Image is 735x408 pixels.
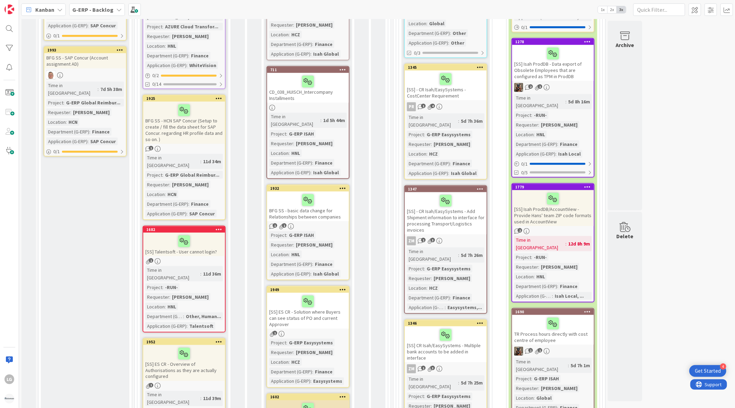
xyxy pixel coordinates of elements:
[405,102,487,111] div: PR
[189,52,210,59] div: Finance
[145,52,188,59] div: Department (G-ERP)
[269,241,293,249] div: Requester
[64,99,122,106] div: G-ERP Global Reimbur...
[169,33,170,40] span: :
[165,191,166,198] span: :
[445,304,446,311] span: :
[71,109,111,116] div: [PERSON_NAME]
[145,23,162,30] div: Project
[448,39,449,47] span: :
[558,140,579,148] div: Finance
[311,50,341,58] div: Isah Global
[201,270,223,278] div: 11d 36m
[407,284,426,292] div: Location
[566,98,592,105] div: 5d 8h 16m
[289,149,290,157] span: :
[269,130,286,138] div: Project
[149,146,153,150] span: 1
[145,62,187,69] div: Application (G-ERP)
[294,140,334,147] div: [PERSON_NAME]
[515,185,594,189] div: 1779
[270,287,349,292] div: 1949
[149,258,153,263] span: 1
[512,83,594,92] div: VK
[514,94,565,109] div: Time in [GEOGRAPHIC_DATA]
[449,169,478,177] div: Isah Global
[531,253,532,261] span: :
[408,321,487,326] div: 1346
[269,40,312,48] div: Department (G-ERP)
[407,160,450,167] div: Department (G-ERP)
[310,50,311,58] span: :
[446,304,484,311] div: Easysystems,...
[44,47,126,68] div: 1993BFG SS - SAP Concur (Account assignment AD)
[166,42,178,50] div: HNL
[407,131,424,138] div: Project
[514,253,531,261] div: Project
[46,22,88,29] div: Application (G-ERP)
[44,71,126,80] div: lD
[512,39,594,81] div: 1278[SS] Isah ProdDB - Data export of Obsolete Employees that are configured as TPM in ProdDB
[407,102,416,111] div: PR
[407,39,448,47] div: Application (G-ERP)
[143,339,225,381] div: 1952[SS] ES CR - Overview of Authorisations as they are actually configured
[427,150,439,158] div: HCZ
[98,85,99,93] span: :
[35,6,54,14] span: Kanban
[407,169,448,177] div: Application (G-ERP)
[4,4,14,14] img: Visit kanbanzone.com
[287,130,316,138] div: G-ERP ISAH
[267,67,349,103] div: 711CD_038_HUISCH_Intercompany Installments
[512,309,594,345] div: 1690TR Process hours directly with cost centre of employee
[616,41,634,49] div: Archive
[432,140,472,148] div: [PERSON_NAME]
[459,251,484,259] div: 5d 7h 26m
[617,6,626,13] span: 3x
[720,363,726,370] div: 4
[269,231,286,239] div: Project
[145,33,169,40] div: Requester
[407,248,458,263] div: Time in [GEOGRAPHIC_DATA]
[539,121,579,129] div: [PERSON_NAME]
[44,31,126,40] div: 0/1
[63,99,64,106] span: :
[424,131,425,138] span: :
[88,22,89,29] span: :
[512,45,594,81] div: [SS] Isah ProdDB - Data export of Obsolete Employees that are configured as TPM in ProdDB
[512,190,594,226] div: [SS] Isah ProdDB/AccountView - Provide Hans' team ZIP code formats used in AccountView
[405,326,487,362] div: [SS] CR Isah/EasySystems - Multiple bank accounts to be added in interface
[617,232,634,240] div: Delete
[89,128,90,136] span: :
[188,210,217,217] div: SAP Concur
[451,160,472,167] div: Finance
[451,294,472,302] div: Finance
[269,270,310,278] div: Application (G-ERP)
[539,263,579,271] div: [PERSON_NAME]
[407,150,426,158] div: Location
[421,104,426,108] span: 1
[552,292,553,300] span: :
[286,231,287,239] span: :
[170,293,210,301] div: [PERSON_NAME]
[89,22,118,29] div: SAP Concur
[405,192,487,234] div: [SS] - CR Isah/EasySystems - Add Shipment information to interface for processing Transport/Logis...
[405,64,487,100] div: 1345[SS] - CR Isah/EasySystems - CostCenter Requirement
[269,149,289,157] div: Location
[450,160,451,167] span: :
[538,84,542,89] span: 1
[282,223,287,228] span: 1
[269,251,289,258] div: Location
[269,50,310,58] div: Application (G-ERP)
[556,150,582,158] div: Isah Local
[427,284,439,292] div: HCZ
[188,200,189,208] span: :
[421,238,426,242] span: 1
[431,140,432,148] span: :
[512,315,594,345] div: TR Process hours directly with cost centre of employee
[407,294,450,302] div: Department (G-ERP)
[269,159,312,167] div: Department (G-ERP)
[143,95,225,144] div: 1925BFG SS - HCN SAP Concur (Setup to create / fill the data sheet for SAP Concur. regarding HR p...
[188,62,218,69] div: WhiteVision
[311,169,341,176] div: Isah Global
[521,24,528,31] span: 0 / 1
